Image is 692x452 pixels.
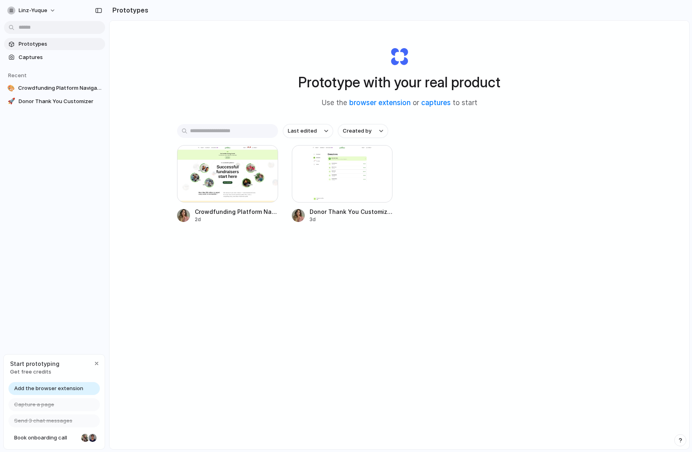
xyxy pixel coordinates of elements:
span: Crowdfunding Platform Navigation Update [18,84,102,92]
div: 3d [310,216,393,223]
a: 🎨Crowdfunding Platform Navigation Update [4,82,105,94]
a: Prototypes [4,38,105,50]
h1: Prototype with your real product [298,72,500,93]
span: Last edited [288,127,317,135]
span: linz-yuque [19,6,47,15]
span: Captures [19,53,102,61]
div: 🎨 [7,84,15,92]
a: captures [421,99,451,107]
a: 🚀Donor Thank You Customizer [4,95,105,108]
span: Created by [343,127,371,135]
button: Created by [338,124,388,138]
span: Add the browser extension [14,384,83,393]
a: Book onboarding call [8,431,100,444]
span: Recent [8,72,27,78]
span: Send 3 chat messages [14,417,72,425]
button: linz-yuque [4,4,60,17]
h2: Prototypes [109,5,148,15]
span: Prototypes [19,40,102,48]
span: Use the or to start [322,98,477,108]
span: Donor Thank You Customizer [19,97,102,106]
span: Get free credits [10,368,59,376]
div: 🚀 [7,97,15,106]
a: Crowdfunding Platform Navigation UpdateCrowdfunding Platform Navigation Update2d [177,145,278,223]
a: Captures [4,51,105,63]
a: Donor Thank You CustomizerDonor Thank You Customizer3d [292,145,393,223]
span: Crowdfunding Platform Navigation Update [195,207,278,216]
span: Start prototyping [10,359,59,368]
div: Nicole Kubica [80,433,90,443]
span: Book onboarding call [14,434,78,442]
span: Capture a page [14,401,54,409]
a: browser extension [349,99,411,107]
button: Last edited [283,124,333,138]
span: Donor Thank You Customizer [310,207,393,216]
div: Christian Iacullo [88,433,97,443]
div: 2d [195,216,278,223]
